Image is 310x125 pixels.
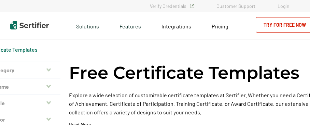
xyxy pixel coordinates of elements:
a: Customer Support [216,3,255,9]
a: Pricing [212,21,228,30]
a: Verify Credentials [150,3,194,9]
a: Login [278,3,290,9]
a: Integrations [161,21,191,30]
img: Sertifier | Digital Credentialing Platform [10,21,49,29]
span: Features [119,21,141,30]
span: Solutions [76,21,99,30]
span: Pricing [212,23,228,29]
img: Verified [190,4,194,8]
h1: Free Certificate Templates [69,62,299,84]
span: Integrations [161,23,191,29]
